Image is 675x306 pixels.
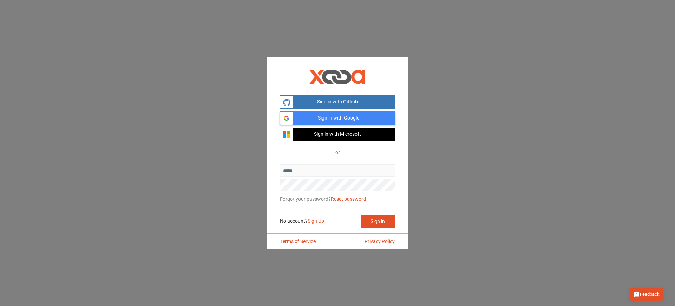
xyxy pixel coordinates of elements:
[308,218,324,224] a: Sign Up
[318,115,359,121] span: Sign in with Google
[280,218,361,224] div: No account?
[280,128,395,141] button: Sign in with Microsoft
[280,95,395,109] button: Sign in with Github
[361,215,395,228] button: Sign in
[280,238,316,245] a: Terms of Service
[280,193,395,208] div: Forgot your password?
[365,238,395,245] a: Privacy Policy
[327,149,349,155] span: or
[634,291,660,298] span: Feedback
[331,196,366,202] a: Reset password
